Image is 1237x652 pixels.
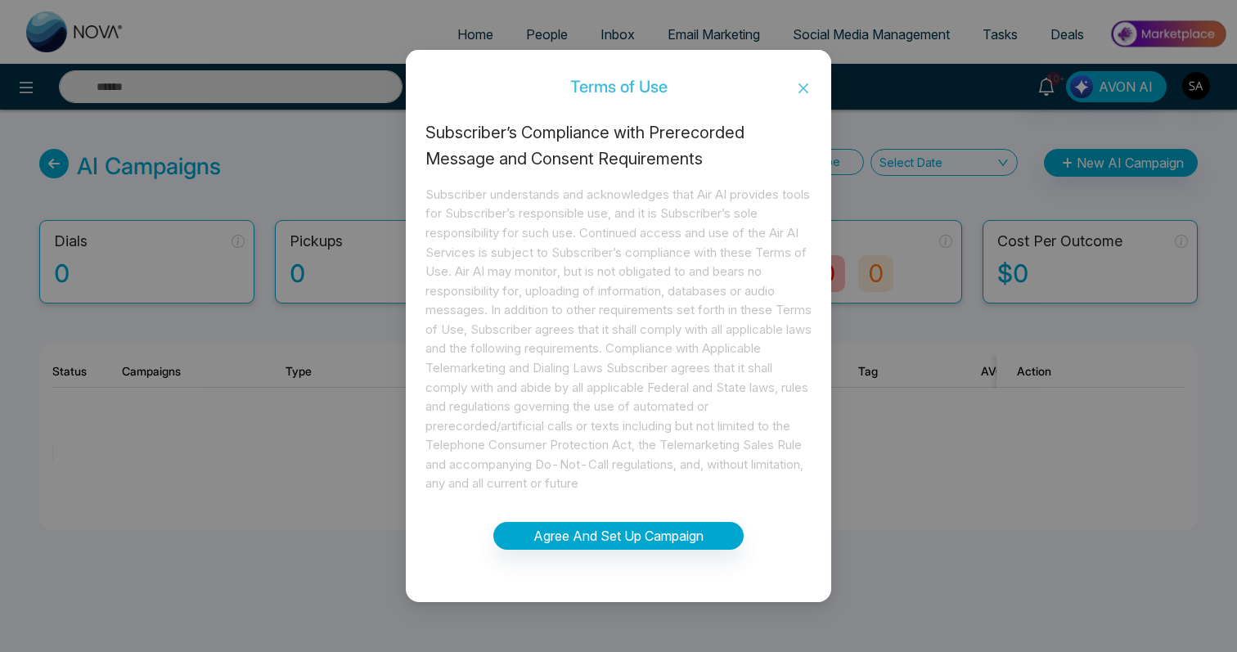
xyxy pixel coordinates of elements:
[425,185,812,493] div: Subscriber understands and acknowledges that Air AI provides tools for Subscriber’s responsible u...
[776,66,831,110] button: Close
[406,78,831,96] div: Terms of Use
[493,522,744,550] button: Agree And Set Up Campaign
[797,82,810,95] span: close
[425,120,812,172] div: Subscriber’s Compliance with Prerecorded Message and Consent Requirements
